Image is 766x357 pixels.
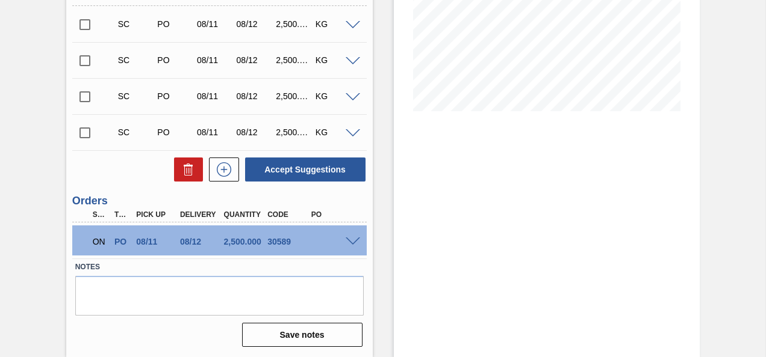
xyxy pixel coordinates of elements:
div: 08/12/2025 [234,91,276,101]
div: KG [313,19,355,29]
div: Purchase order [154,91,196,101]
div: Negotiating Order [90,228,110,255]
div: 2,500.000 [273,19,315,29]
div: 30589 [264,237,311,246]
div: Delete Suggestions [168,157,203,182]
div: Purchase order [154,55,196,65]
div: 08/11/2025 [194,127,236,137]
button: Save notes [242,323,363,347]
div: KG [313,91,355,101]
div: Suggestion Created [115,127,157,137]
h3: Orders [72,195,367,207]
div: 08/11/2025 [133,237,180,246]
div: Suggestion Created [115,91,157,101]
label: Notes [75,258,364,276]
div: 08/11/2025 [194,91,236,101]
button: Accept Suggestions [245,157,366,182]
div: 08/11/2025 [194,55,236,65]
div: 2,500.000 [273,127,315,137]
div: 08/11/2025 [194,19,236,29]
div: Pick up [133,210,180,219]
div: Delivery [177,210,224,219]
div: 2,500.000 [273,55,315,65]
div: 08/12/2025 [177,237,224,246]
div: Quantity [221,210,268,219]
div: PO [308,210,355,219]
div: KG [313,127,355,137]
div: 08/12/2025 [234,19,276,29]
div: Purchase order [154,127,196,137]
div: New suggestion [203,157,239,182]
p: ON [93,237,107,246]
div: 08/12/2025 [234,55,276,65]
div: Step [90,210,110,219]
div: Accept Suggestions [239,156,367,183]
div: Suggestion Created [115,55,157,65]
div: Suggestion Created [115,19,157,29]
div: Type [111,210,132,219]
div: 08/12/2025 [234,127,276,137]
div: Code [264,210,311,219]
div: Purchase order [154,19,196,29]
div: KG [313,55,355,65]
div: Purchase order [111,237,132,246]
div: 2,500.000 [221,237,268,246]
div: 2,500.000 [273,91,315,101]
